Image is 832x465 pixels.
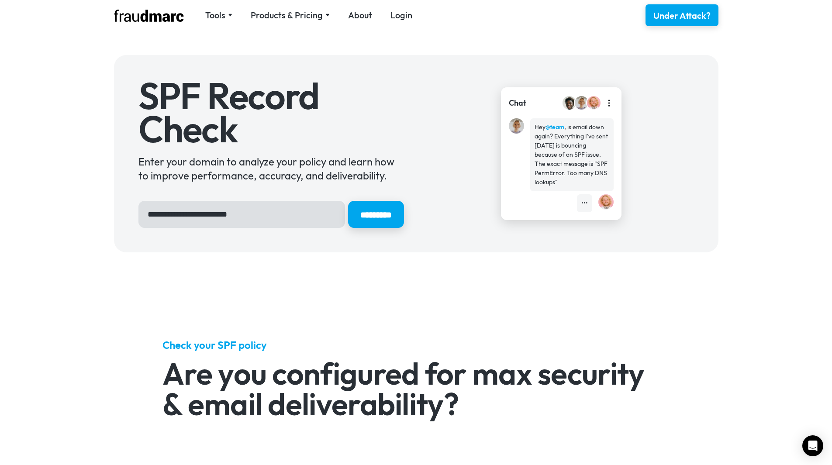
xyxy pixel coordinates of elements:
[581,199,588,208] div: •••
[646,4,718,26] a: Under Attack?
[138,201,404,228] form: Hero Sign Up Form
[535,123,609,187] div: Hey , is email down again? Everything I've sent [DATE] is bouncing because of an SPF issue. The e...
[509,97,526,109] div: Chat
[162,338,670,352] h5: Check your SPF policy
[205,9,232,21] div: Tools
[162,358,670,419] h2: Are you configured for max security & email deliverability?
[653,10,711,22] div: Under Attack?
[251,9,323,21] div: Products & Pricing
[348,9,372,21] a: About
[802,435,823,456] div: Open Intercom Messenger
[251,9,330,21] div: Products & Pricing
[205,9,225,21] div: Tools
[390,9,412,21] a: Login
[138,79,404,145] h1: SPF Record Check
[138,155,404,183] div: Enter your domain to analyze your policy and learn how to improve performance, accuracy, and deli...
[545,123,564,131] strong: @team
